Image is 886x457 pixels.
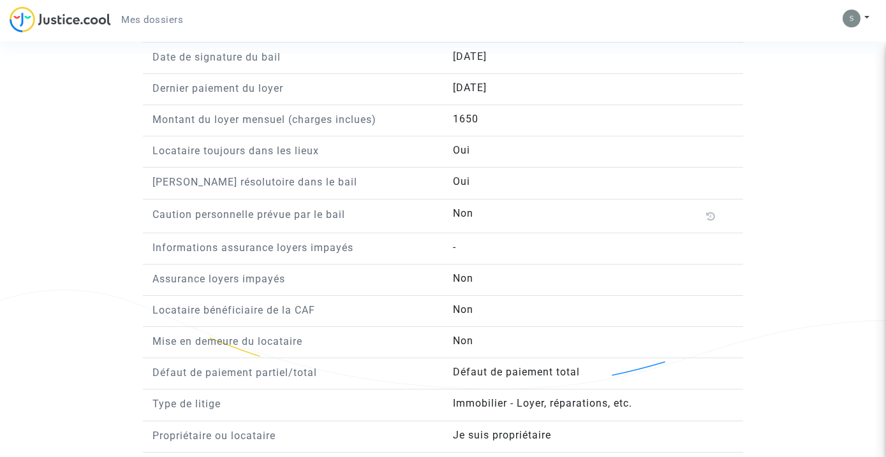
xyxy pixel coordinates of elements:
[453,175,470,187] span: Oui
[152,112,434,127] p: Montant du loyer mensuel (charges inclues)
[453,113,478,125] span: 1650
[843,10,860,27] img: 6e7af4aba0fdf0f2650cbc0b7d321e92
[152,80,434,96] p: Dernier paiement du loyer
[152,271,434,287] p: Assurance loyers impayés
[152,174,434,190] p: [PERSON_NAME] résolutoire dans le bail
[152,49,434,65] p: Date de signature du bail
[111,10,193,29] a: Mes dossiers
[152,333,434,349] p: Mise en demeure du locataire
[152,396,434,412] p: Type de litige
[152,143,434,159] p: Locataire toujours dans les lieux
[453,241,456,253] span: -
[10,6,111,33] img: jc-logo.svg
[121,14,183,25] span: Mes dossiers
[453,397,632,409] span: Immobilier - Loyer, réparations, etc.
[453,207,473,219] span: Non
[152,207,434,222] p: Caution personnelle prévue par le bail
[453,429,551,441] span: Je suis propriétaire
[152,365,434,381] p: Défaut de paiement partiel/total
[453,272,473,284] span: Non
[453,303,473,316] span: Non
[453,82,487,94] span: [DATE]
[152,240,434,256] p: Informations assurance loyers impayés
[453,366,580,378] span: Défaut de paiement total
[453,50,487,62] span: [DATE]
[152,428,434,444] p: Propriétaire ou locataire
[453,335,473,347] span: Non
[453,144,470,156] span: Oui
[152,302,434,318] p: Locataire bénéficiaire de la CAF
